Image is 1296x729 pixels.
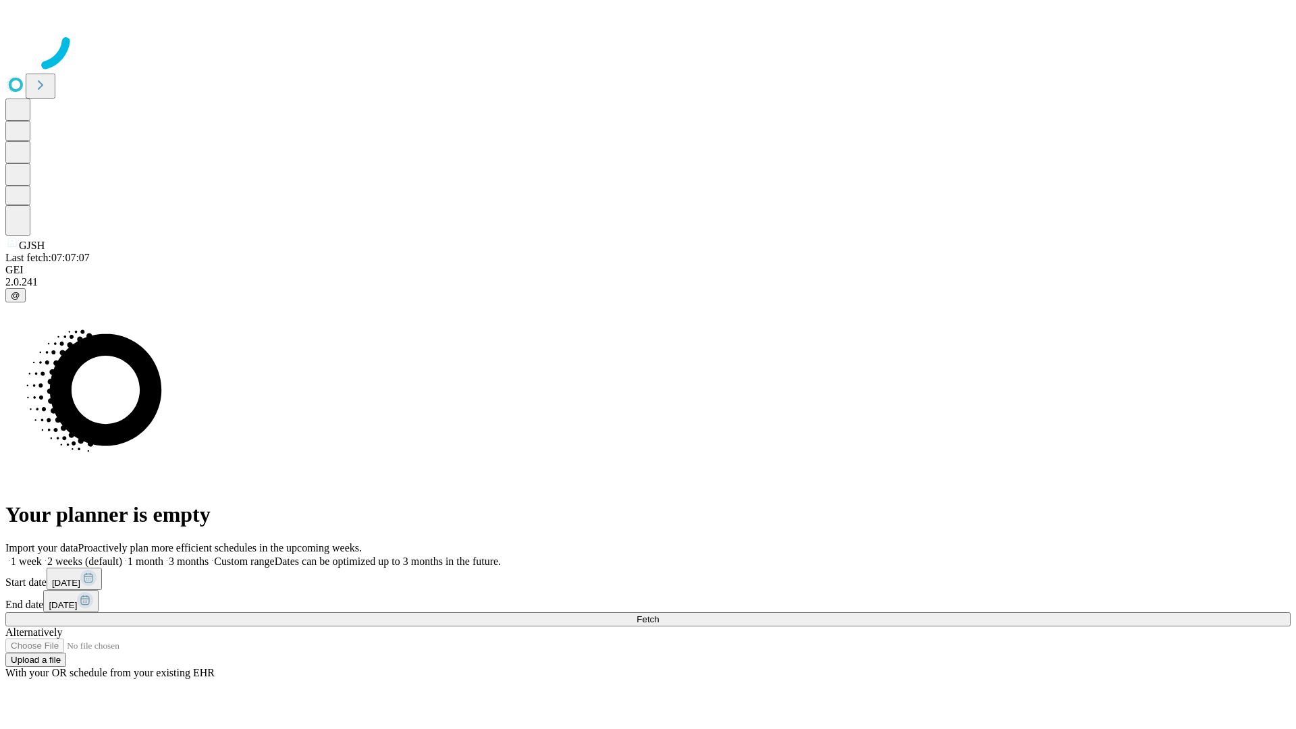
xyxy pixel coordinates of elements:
[5,502,1291,527] h1: Your planner is empty
[43,590,99,612] button: [DATE]
[78,542,362,553] span: Proactively plan more efficient schedules in the upcoming weeks.
[11,556,42,567] span: 1 week
[5,264,1291,276] div: GEI
[47,568,102,590] button: [DATE]
[5,288,26,302] button: @
[5,542,78,553] span: Import your data
[47,556,122,567] span: 2 weeks (default)
[5,590,1291,612] div: End date
[5,626,62,638] span: Alternatively
[128,556,163,567] span: 1 month
[49,600,77,610] span: [DATE]
[5,568,1291,590] div: Start date
[169,556,209,567] span: 3 months
[214,556,274,567] span: Custom range
[5,276,1291,288] div: 2.0.241
[275,556,501,567] span: Dates can be optimized up to 3 months in the future.
[637,614,659,624] span: Fetch
[5,653,66,667] button: Upload a file
[19,240,45,251] span: GJSH
[11,290,20,300] span: @
[5,612,1291,626] button: Fetch
[52,578,80,588] span: [DATE]
[5,667,215,678] span: With your OR schedule from your existing EHR
[5,252,90,263] span: Last fetch: 07:07:07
